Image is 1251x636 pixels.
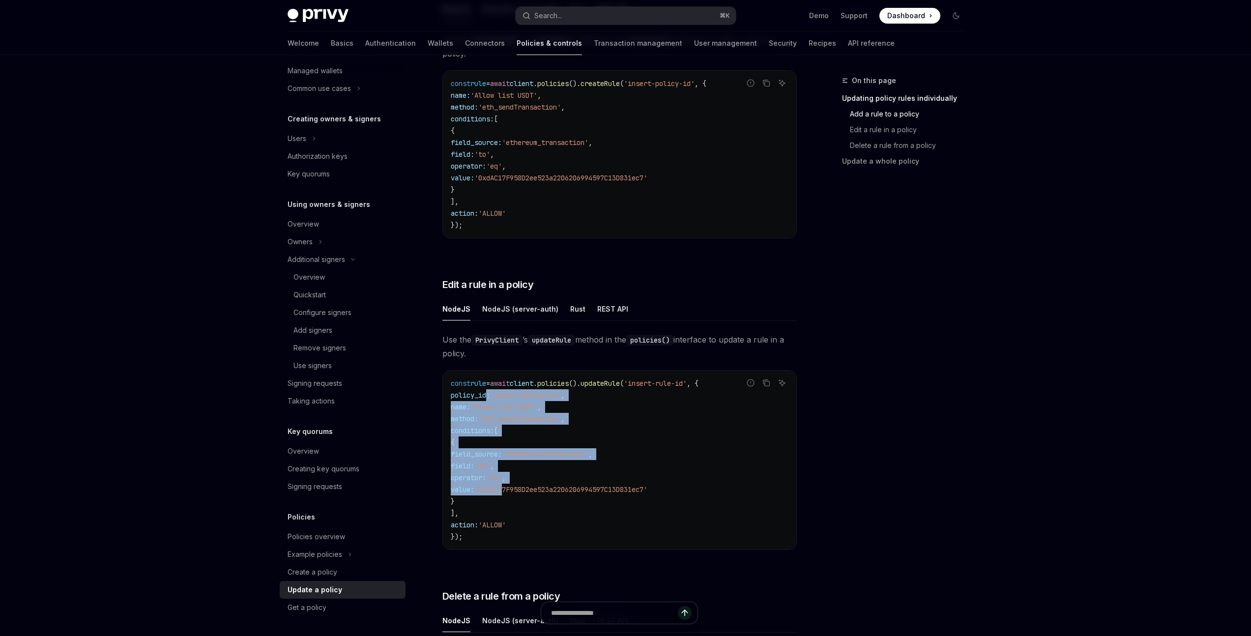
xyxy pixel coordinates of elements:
button: Ask AI [776,376,788,389]
a: Authentication [365,31,416,55]
a: Update a whole policy [842,153,972,169]
span: [ [494,115,498,123]
span: , [561,103,565,112]
span: On this page [852,75,896,87]
span: updateRule [581,379,620,388]
button: Toggle Common use cases section [280,80,406,97]
button: Report incorrect code [744,376,757,389]
span: ], [451,509,459,518]
div: Quickstart [293,289,326,301]
a: Authorization keys [280,147,406,165]
a: Dashboard [879,8,940,24]
span: 'to' [474,150,490,159]
span: 'Allow list USDT' [470,91,537,100]
span: value: [451,173,474,182]
a: Policies & controls [517,31,582,55]
span: name: [451,403,470,411]
a: API reference [848,31,895,55]
span: ⌘ K [720,12,730,20]
span: (). [569,79,581,88]
span: ( [620,379,624,388]
span: , [537,403,541,411]
button: Ask AI [776,77,788,89]
input: Ask a question... [551,602,678,624]
div: Owners [288,236,313,248]
div: Key quorums [288,168,330,180]
a: Add a rule to a policy [842,106,972,122]
a: Wallets [428,31,453,55]
div: Overview [293,271,325,283]
span: '0xdAC17F958D2ee523a2206206994597C13D831ec7' [474,173,647,182]
a: Connectors [465,31,505,55]
span: 'ALLOW' [478,209,506,218]
div: Taking actions [288,395,335,407]
span: ], [451,197,459,206]
a: Create a policy [280,563,406,581]
span: Dashboard [887,11,925,21]
span: 'eth_sendTransaction' [478,103,561,112]
span: 'insert-policy-id' [624,79,695,88]
div: Managed wallets [288,65,343,77]
span: [ [494,426,498,435]
span: value: [451,485,474,494]
span: , [588,138,592,147]
span: Edit a rule in a policy [442,278,534,291]
a: Welcome [288,31,319,55]
div: Rust [570,297,585,320]
span: 'ethereum_transaction' [502,450,588,459]
a: Policies overview [280,528,406,546]
div: Remove signers [293,342,346,354]
img: dark logo [288,9,349,23]
span: , [490,150,494,159]
button: Send message [678,606,692,620]
a: Get a policy [280,599,406,616]
span: , [588,450,592,459]
span: , { [687,379,698,388]
span: 'insert-rule-id' [624,379,687,388]
a: Creating key quorums [280,460,406,478]
span: = [486,79,490,88]
span: const [451,379,470,388]
span: ( [620,79,624,88]
span: 'insert-policy-id' [490,391,561,400]
code: policies() [626,335,673,346]
span: , [502,473,506,482]
span: client [510,379,533,388]
button: Toggle Users section [280,130,406,147]
span: createRule [581,79,620,88]
a: Recipes [809,31,836,55]
div: Example policies [288,549,342,560]
a: Use signers [280,357,406,375]
span: conditions: [451,115,494,123]
button: Open search [516,7,736,25]
a: Taking actions [280,392,406,410]
button: Copy the contents from the code block [760,77,773,89]
a: Transaction management [594,31,682,55]
a: Update a policy [280,581,406,599]
code: updateRule [528,335,575,346]
h5: Policies [288,511,315,523]
span: Use the ’s method in the interface to update a rule in a policy. [442,333,797,360]
a: Signing requests [280,478,406,495]
div: Creating key quorums [288,463,359,475]
span: action: [451,209,478,218]
span: policies [537,79,569,88]
span: 'eth_sendTransaction' [478,414,561,423]
span: method: [451,414,478,423]
span: 'ethereum_transaction' [502,138,588,147]
span: , { [695,79,706,88]
span: field: [451,462,474,470]
div: Create a policy [288,566,337,578]
div: Get a policy [288,602,326,613]
a: Managed wallets [280,62,406,80]
span: rule [470,79,486,88]
span: await [490,79,510,88]
a: Overview [280,442,406,460]
a: Demo [809,11,829,21]
div: Users [288,133,306,145]
a: Key quorums [280,165,406,183]
div: Update a policy [288,584,342,596]
span: rule [470,379,486,388]
div: Add signers [293,324,332,336]
a: Support [841,11,868,21]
